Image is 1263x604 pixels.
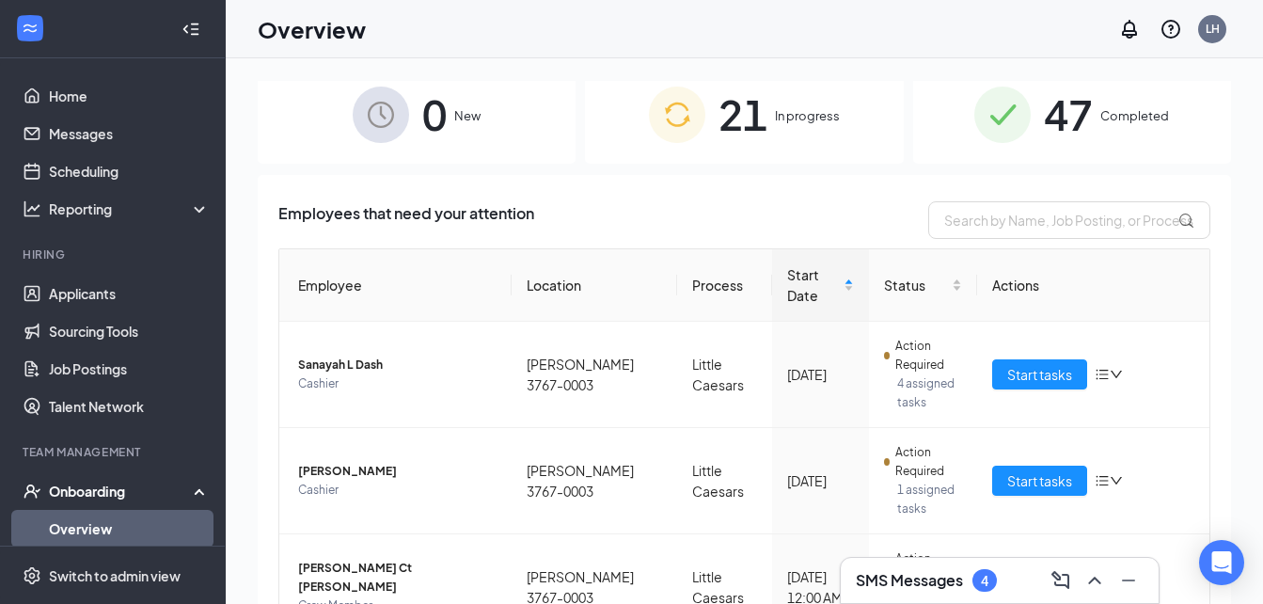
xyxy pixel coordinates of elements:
td: Little Caesars [677,428,772,534]
a: Talent Network [49,388,210,425]
td: [PERSON_NAME] 3767-0003 [512,428,677,534]
span: down [1110,368,1123,381]
th: Actions [977,249,1209,322]
a: Applicants [49,275,210,312]
span: Employees that need your attention [278,201,534,239]
a: Job Postings [49,350,210,388]
div: Hiring [23,246,206,262]
div: LH [1206,21,1220,37]
a: Messages [49,115,210,152]
span: Action Required [895,337,962,374]
svg: UserCheck [23,482,41,501]
span: 0 [422,82,447,147]
th: Process [677,249,772,322]
a: Sourcing Tools [49,312,210,350]
div: Open Intercom Messenger [1199,540,1244,585]
div: 4 [981,573,988,589]
a: Overview [49,510,210,548]
button: Start tasks [992,359,1087,389]
svg: ComposeMessage [1050,569,1072,592]
span: Sanayah L Dash [298,356,497,374]
span: Start tasks [1007,470,1072,491]
span: Cashier [298,481,497,500]
span: bars [1095,367,1110,382]
svg: Minimize [1117,569,1140,592]
span: Cashier [298,374,497,393]
button: Minimize [1113,565,1144,596]
div: Reporting [49,199,211,218]
svg: ChevronUp [1083,569,1106,592]
td: Little Caesars [677,322,772,428]
button: ChevronUp [1080,565,1110,596]
td: [PERSON_NAME] 3767-0003 [512,322,677,428]
h1: Overview [258,13,366,45]
span: Start tasks [1007,364,1072,385]
svg: Analysis [23,199,41,218]
th: Location [512,249,677,322]
div: [DATE] [787,364,854,385]
svg: Collapse [182,20,200,39]
span: 47 [1044,82,1093,147]
svg: WorkstreamLogo [21,19,39,38]
span: New [454,106,481,125]
th: Status [869,249,977,322]
span: 21 [718,82,767,147]
div: Team Management [23,444,206,460]
span: [PERSON_NAME] [298,462,497,481]
h3: SMS Messages [856,570,963,591]
span: 4 assigned tasks [897,374,962,412]
span: 1 assigned tasks [897,481,962,518]
span: Completed [1100,106,1169,125]
svg: QuestionInfo [1160,18,1182,40]
span: In progress [775,106,840,125]
button: ComposeMessage [1046,565,1076,596]
span: down [1110,474,1123,487]
span: bars [1095,473,1110,488]
th: Employee [279,249,512,322]
span: Start Date [787,264,840,306]
div: Onboarding [49,482,194,501]
svg: Settings [23,566,41,585]
span: Action Required [895,443,962,481]
a: Home [49,77,210,115]
div: Switch to admin view [49,566,181,585]
button: Start tasks [992,466,1087,496]
span: [PERSON_NAME] Ct [PERSON_NAME] [298,559,497,596]
svg: Notifications [1118,18,1141,40]
div: [DATE] [787,470,854,491]
span: Action Required [895,549,962,587]
a: Scheduling [49,152,210,190]
span: Status [884,275,948,295]
input: Search by Name, Job Posting, or Process [928,201,1210,239]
